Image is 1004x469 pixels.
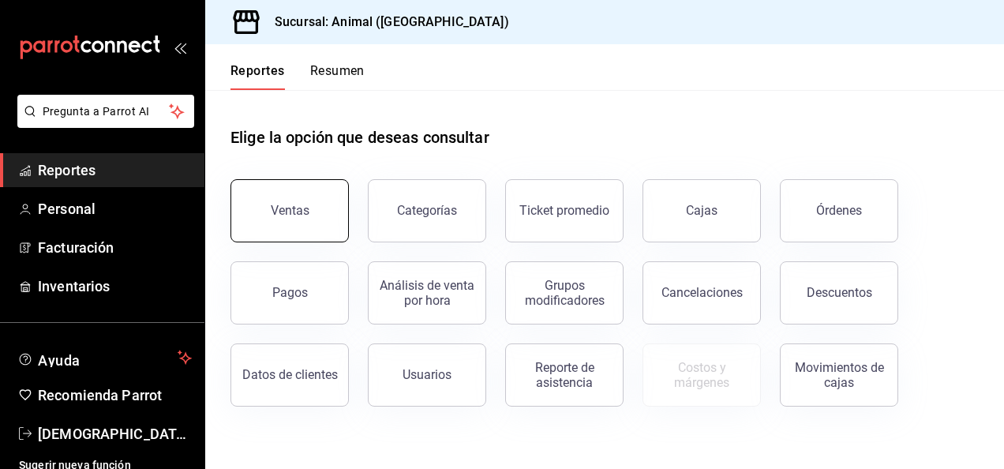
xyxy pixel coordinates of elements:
[368,343,486,407] button: Usuarios
[11,114,194,131] a: Pregunta a Parrot AI
[230,126,489,149] h1: Elige la opción que deseas consultar
[505,343,624,407] button: Reporte de asistencia
[642,261,761,325] button: Cancelaciones
[653,360,751,390] div: Costos y márgenes
[230,343,349,407] button: Datos de clientes
[17,95,194,128] button: Pregunta a Parrot AI
[515,360,613,390] div: Reporte de asistencia
[368,179,486,242] button: Categorías
[43,103,170,120] span: Pregunta a Parrot AI
[505,179,624,242] button: Ticket promedio
[642,343,761,407] button: Contrata inventarios para ver este reporte
[38,276,192,297] span: Inventarios
[505,261,624,325] button: Grupos modificadores
[642,179,761,242] a: Cajas
[38,385,192,406] span: Recomienda Parrot
[272,285,308,300] div: Pagos
[807,285,872,300] div: Descuentos
[368,261,486,325] button: Análisis de venta por hora
[230,261,349,325] button: Pagos
[780,179,898,242] button: Órdenes
[38,198,192,219] span: Personal
[174,41,186,54] button: open_drawer_menu
[397,203,457,218] div: Categorías
[310,63,365,90] button: Resumen
[271,203,309,218] div: Ventas
[780,261,898,325] button: Descuentos
[780,343,898,407] button: Movimientos de cajas
[519,203,609,218] div: Ticket promedio
[790,360,888,390] div: Movimientos de cajas
[816,203,862,218] div: Órdenes
[230,63,285,90] button: Reportes
[38,348,171,367] span: Ayuda
[515,278,613,308] div: Grupos modificadores
[38,159,192,181] span: Reportes
[230,179,349,242] button: Ventas
[38,423,192,445] span: [DEMOGRAPHIC_DATA][PERSON_NAME]
[403,367,451,382] div: Usuarios
[661,285,743,300] div: Cancelaciones
[686,201,718,220] div: Cajas
[262,13,509,32] h3: Sucursal: Animal ([GEOGRAPHIC_DATA])
[242,367,338,382] div: Datos de clientes
[378,278,476,308] div: Análisis de venta por hora
[38,237,192,258] span: Facturación
[230,63,365,90] div: navigation tabs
